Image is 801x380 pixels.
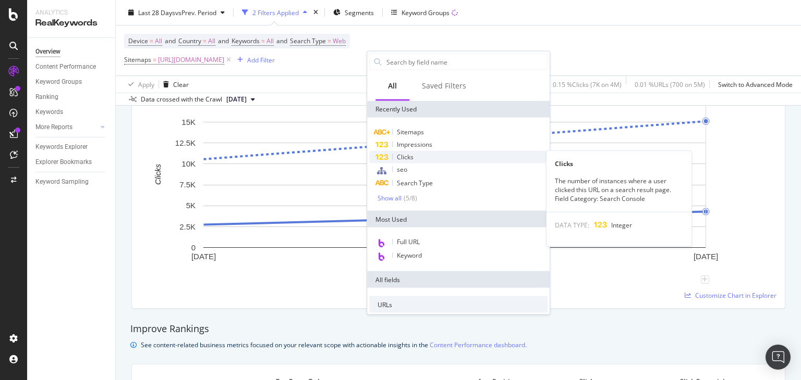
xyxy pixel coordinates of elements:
div: plus [701,275,709,284]
span: and [218,36,229,45]
span: DATA TYPE: [555,220,589,229]
div: ( 5 / 8 ) [402,194,417,202]
span: All [208,34,215,48]
div: More Reports [35,122,72,133]
div: info banner [130,339,786,350]
div: 0.01 % URLs ( 700 on 5M ) [635,80,705,88]
button: Segments [329,4,378,21]
span: = [261,36,265,45]
div: Overview [35,46,60,57]
button: [DATE] [222,93,259,106]
div: 2 Filters Applied [252,8,299,17]
div: times [311,7,320,18]
div: Keyword Groups [35,77,82,87]
span: Impressions [397,140,432,149]
span: Segments [345,8,374,17]
span: = [327,36,331,45]
div: Content Performance [35,61,96,72]
div: 0.15 % Clicks ( 7K on 4M ) [553,80,622,88]
span: Device [128,36,148,45]
div: Data crossed with the Crawl [141,95,222,104]
div: Switch to Advanced Mode [718,80,793,88]
text: [DATE] [191,251,216,260]
div: Keyword Sampling [35,176,89,187]
span: Customize Chart in Explorer [695,291,776,300]
div: Keyword Groups [402,8,450,17]
span: Keyword [397,251,422,260]
a: Customize Chart in Explorer [685,291,776,300]
a: Ranking [35,92,108,103]
span: [URL][DOMAIN_NAME] [158,53,224,67]
a: Overview [35,46,108,57]
span: = [203,36,207,45]
div: Open Intercom Messenger [766,345,791,370]
button: Switch to Advanced Mode [714,76,793,93]
span: Last 28 Days [138,8,175,17]
text: [DATE] [694,251,718,260]
span: and [165,36,176,45]
a: Content Performance dashboard. [430,339,527,350]
span: Integer [611,220,632,229]
div: All [388,81,397,91]
div: Add Filter [247,55,275,64]
a: Content Performance [35,61,108,72]
a: Keyword Sampling [35,176,108,187]
button: Apply [124,76,154,93]
text: 10K [181,159,196,168]
a: Keywords Explorer [35,142,108,153]
input: Search by field name [385,54,547,70]
text: 0 [191,243,196,251]
div: The number of instances where a user clicked this URL on a search result page. Field Category: Se... [547,176,691,203]
div: Explorer Bookmarks [35,157,92,168]
span: Full URL [397,237,420,246]
span: = [153,55,156,64]
span: and [276,36,287,45]
div: Clear [173,80,189,88]
div: Improve Rankings [130,322,786,336]
div: Show all [378,194,402,201]
div: Apply [138,80,154,88]
div: Analytics [35,8,107,17]
button: Clear [159,76,189,93]
span: Web [333,34,346,48]
button: Last 28 DaysvsPrev. Period [124,4,229,21]
text: Clicks [153,163,162,184]
text: 7.5K [179,180,196,189]
div: Recently Used [367,101,550,118]
text: 12.5K [175,138,196,147]
div: Keywords Explorer [35,142,88,153]
a: Explorer Bookmarks [35,157,108,168]
div: RealKeywords [35,17,107,29]
span: Country [178,36,201,45]
span: Search Type [397,179,433,187]
div: Clicks [547,159,691,168]
span: Sitemaps [397,128,424,136]
text: 15K [181,118,196,126]
div: URLs [369,296,548,313]
div: Keywords [35,107,63,118]
div: See content-related business metrics focused on your relevant scope with actionable insights in the [141,339,527,350]
button: Keyword Groups [387,4,462,21]
a: Keywords [35,107,108,118]
span: Clicks [397,153,414,161]
button: 2 Filters Applied [238,4,311,21]
span: Keywords [232,36,260,45]
div: All fields [367,271,550,288]
text: 5K [186,201,196,210]
a: Keyword Groups [35,77,108,87]
div: Saved Filters [422,81,466,91]
span: seo [397,165,407,174]
a: More Reports [35,122,98,133]
span: = [150,36,153,45]
svg: A chart. [140,96,769,280]
span: 2025 Sep. 1st [226,95,247,104]
text: 2.5K [179,222,196,231]
button: Add Filter [233,54,275,66]
span: vs Prev. Period [175,8,216,17]
span: Sitemaps [124,55,151,64]
div: Most Used [367,211,550,227]
span: All [266,34,274,48]
span: Search Type [290,36,326,45]
div: Ranking [35,92,58,103]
